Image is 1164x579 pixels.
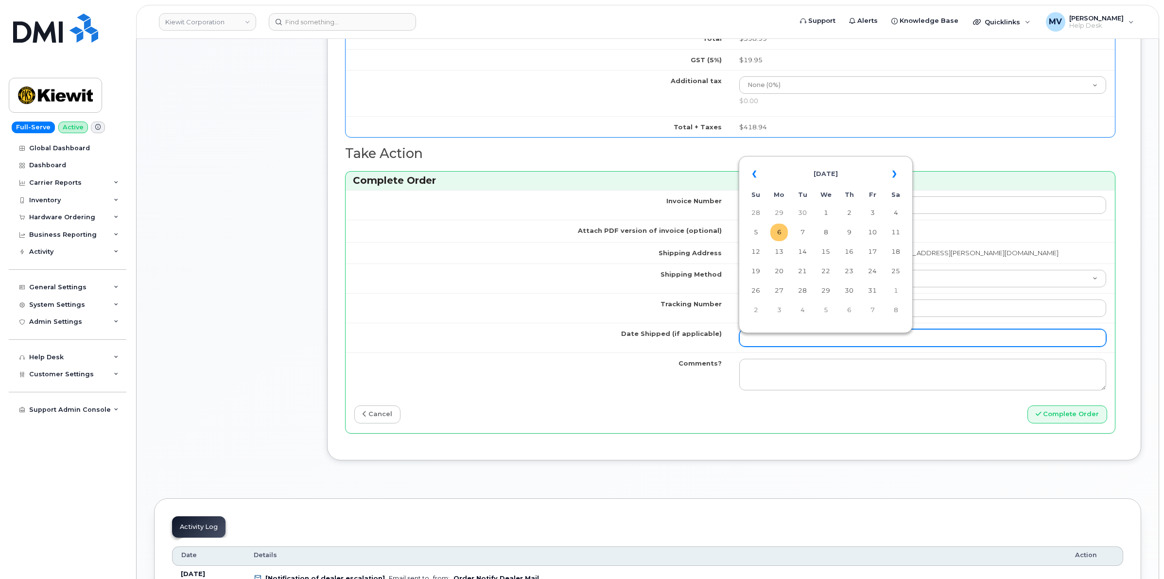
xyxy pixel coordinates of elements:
td: 24 [864,263,881,280]
label: Date Shipped (if applicable) [621,329,722,338]
td: 4 [794,301,811,319]
label: GST (5%) [691,55,722,65]
td: 29 [770,204,788,222]
label: Shipping Method [660,270,722,279]
td: 9 [840,224,858,241]
td: 27 [770,282,788,299]
a: Support [793,11,842,31]
th: « [747,162,764,186]
td: 12 [747,243,764,261]
label: Additional tax [671,76,722,86]
label: Comments? [678,359,722,368]
td: 15 [817,243,834,261]
td: 6 [770,224,788,241]
td: 6 [840,301,858,319]
th: Sa [887,188,904,202]
span: Support [808,16,835,26]
span: Knowledge Base [900,16,958,26]
td: 5 [747,224,764,241]
th: Tu [794,188,811,202]
td: 29 [817,282,834,299]
td: 22 [817,263,834,280]
td: 7 [794,224,811,241]
td: 4 [887,204,904,222]
th: We [817,188,834,202]
td: 17 [864,243,881,261]
td: 14 [794,243,811,261]
span: $418.94 [739,123,767,131]
span: Alerts [857,16,878,26]
span: Date [181,551,197,560]
td: 19 [747,263,764,280]
td: 2 [840,204,858,222]
label: Shipping Address [659,248,722,258]
td: 3 [770,301,788,319]
td: 8 [887,301,904,319]
input: Find something... [269,13,416,31]
a: Knowledge Base [885,11,965,31]
label: Total + Taxes [674,123,722,132]
td: 30 [840,282,858,299]
b: [DATE] [181,570,205,578]
h3: Complete Order [353,174,1108,187]
td: 5 [817,301,834,319]
th: Fr [864,188,881,202]
div: Marivi Vargas [1039,12,1141,32]
td: 21 [794,263,811,280]
button: Complete Order [1027,405,1107,423]
td: 1 [887,282,904,299]
a: Alerts [842,11,885,31]
td: 10 [864,224,881,241]
th: Su [747,188,764,202]
td: 23 [840,263,858,280]
iframe: Messenger Launcher [1122,537,1157,572]
th: Th [840,188,858,202]
span: Help Desk [1069,22,1124,30]
td: 18 [887,243,904,261]
td: 2 [747,301,764,319]
td: 28 [747,204,764,222]
td: 3 [864,204,881,222]
td: [STREET_ADDRESS], attention: [PERSON_NAME][EMAIL_ADDRESS][PERSON_NAME][DOMAIN_NAME] [730,242,1115,263]
label: Attach PDF version of invoice (optional) [578,226,722,235]
label: Invoice Number [666,196,722,206]
span: MV [1049,16,1062,28]
span: $19.95 [739,56,763,64]
span: Details [254,551,277,560]
td: 16 [840,243,858,261]
td: 13 [770,243,788,261]
td: 8 [817,224,834,241]
td: 28 [794,282,811,299]
td: 25 [887,263,904,280]
h2: Take Action [345,146,1115,161]
td: 31 [864,282,881,299]
td: 11 [887,224,904,241]
td: 20 [770,263,788,280]
th: Action [1066,546,1123,566]
div: $0.00 [739,96,1107,105]
span: [PERSON_NAME] [1069,14,1124,22]
label: Tracking Number [660,299,722,309]
span: Quicklinks [985,18,1020,26]
td: 7 [864,301,881,319]
div: Quicklinks [966,12,1037,32]
a: Kiewit Corporation [159,13,256,31]
th: [DATE] [770,162,881,186]
a: cancel [354,405,400,423]
td: 26 [747,282,764,299]
td: 30 [794,204,811,222]
th: Mo [770,188,788,202]
td: 1 [817,204,834,222]
th: » [887,162,904,186]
